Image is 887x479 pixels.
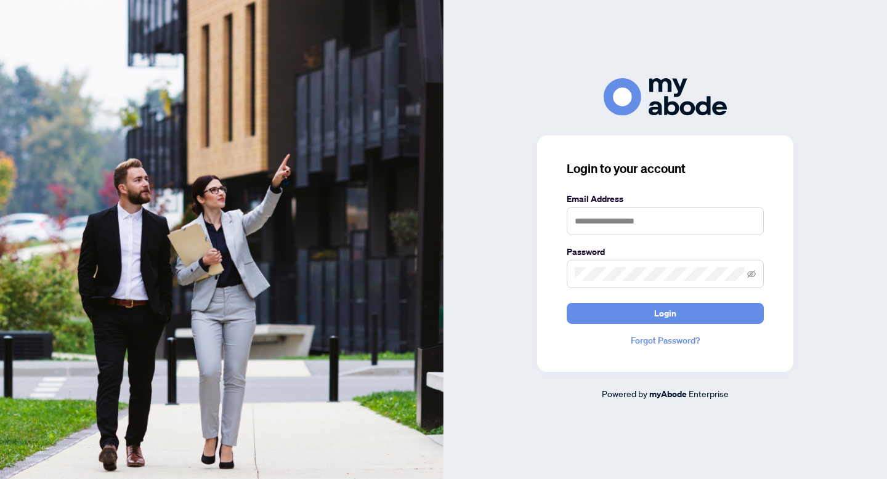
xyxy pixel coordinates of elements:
[654,304,676,323] span: Login
[602,388,647,399] span: Powered by
[567,245,764,259] label: Password
[604,78,727,116] img: ma-logo
[567,192,764,206] label: Email Address
[567,303,764,324] button: Login
[689,388,729,399] span: Enterprise
[567,160,764,177] h3: Login to your account
[747,270,756,278] span: eye-invisible
[567,334,764,347] a: Forgot Password?
[649,387,687,401] a: myAbode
